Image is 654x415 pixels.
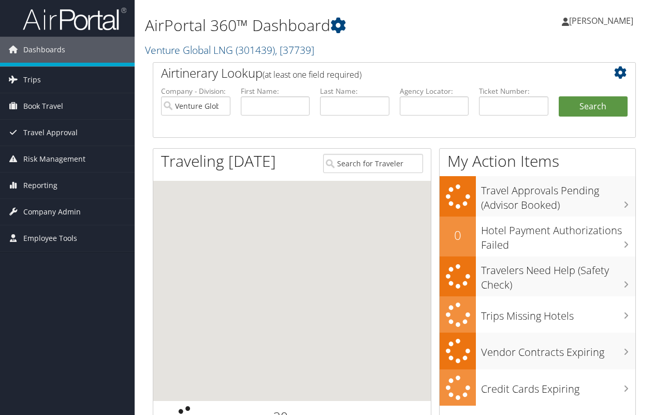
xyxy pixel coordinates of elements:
button: Search [559,96,628,117]
span: Reporting [23,173,57,198]
span: Company Admin [23,199,81,225]
span: [PERSON_NAME] [569,15,633,26]
span: , [ 37739 ] [275,43,314,57]
a: 0Hotel Payment Authorizations Failed [440,217,635,256]
span: ( 301439 ) [236,43,275,57]
label: Agency Locator: [400,86,469,96]
span: Dashboards [23,37,65,63]
input: Search for Traveler [323,154,423,173]
a: Trips Missing Hotels [440,296,635,333]
h3: Travel Approvals Pending (Advisor Booked) [481,178,635,212]
a: Venture Global LNG [145,43,314,57]
label: Company - Division: [161,86,230,96]
h2: 0 [440,226,476,244]
a: Travel Approvals Pending (Advisor Booked) [440,176,635,216]
span: Risk Management [23,146,85,172]
h3: Hotel Payment Authorizations Failed [481,218,635,252]
h3: Travelers Need Help (Safety Check) [481,258,635,292]
h3: Vendor Contracts Expiring [481,340,635,360]
a: Credit Cards Expiring [440,369,635,406]
a: Vendor Contracts Expiring [440,333,635,369]
h1: My Action Items [440,150,635,172]
span: (at least one field required) [263,69,361,80]
a: Travelers Need Help (Safety Check) [440,256,635,296]
label: Ticket Number: [479,86,548,96]
span: Book Travel [23,93,63,119]
label: Last Name: [320,86,389,96]
a: [PERSON_NAME] [562,5,644,36]
span: Trips [23,67,41,93]
span: Travel Approval [23,120,78,146]
h1: AirPortal 360™ Dashboard [145,15,477,36]
img: airportal-logo.png [23,7,126,31]
h3: Trips Missing Hotels [481,304,635,323]
h1: Traveling [DATE] [161,150,276,172]
h3: Credit Cards Expiring [481,377,635,396]
span: Employee Tools [23,225,77,251]
label: First Name: [241,86,310,96]
h2: Airtinerary Lookup [161,64,587,82]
